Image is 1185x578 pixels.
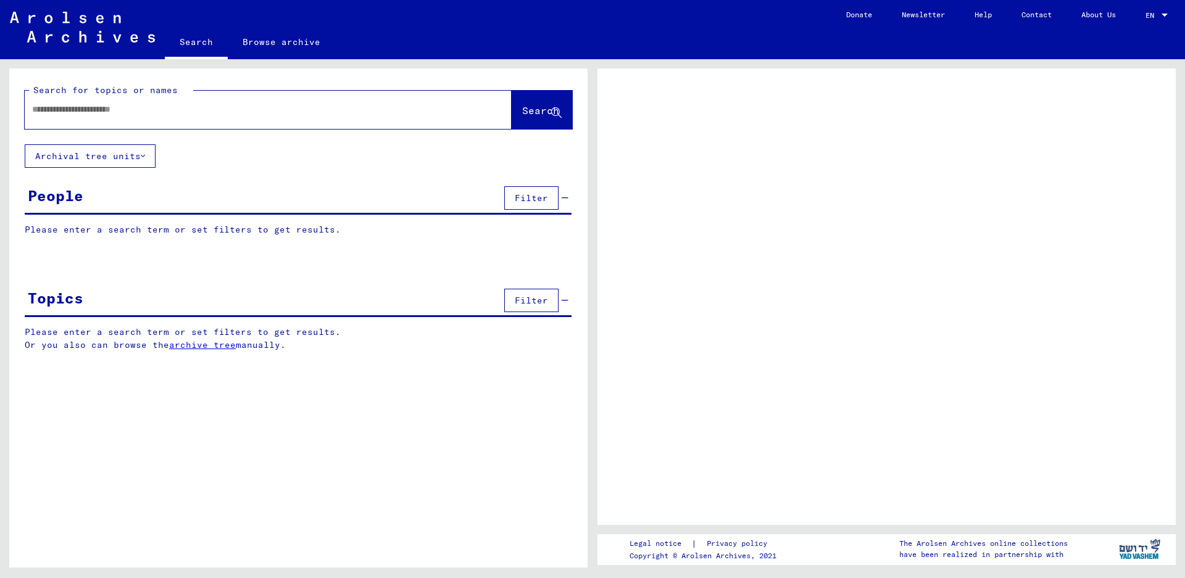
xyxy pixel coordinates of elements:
p: have been realized in partnership with [899,549,1068,560]
span: Search [522,104,559,117]
div: Topics [28,287,83,309]
p: Please enter a search term or set filters to get results. [25,223,572,236]
a: Search [165,27,228,59]
a: Privacy policy [697,537,782,550]
img: Arolsen_neg.svg [10,12,155,43]
div: People [28,184,83,207]
span: EN [1145,11,1159,20]
button: Archival tree units [25,144,156,168]
a: archive tree [169,339,236,350]
mat-label: Search for topics or names [33,85,178,96]
div: | [630,537,782,550]
button: Filter [504,289,559,312]
span: Filter [515,192,548,204]
a: Browse archive [228,27,335,57]
p: Copyright © Arolsen Archives, 2021 [630,550,782,561]
p: Please enter a search term or set filters to get results. Or you also can browse the manually. [25,326,572,352]
button: Filter [504,186,559,210]
img: yv_logo.png [1116,534,1163,564]
button: Search [512,91,572,129]
a: Legal notice [630,537,691,550]
p: The Arolsen Archives online collections [899,538,1068,549]
span: Filter [515,295,548,306]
